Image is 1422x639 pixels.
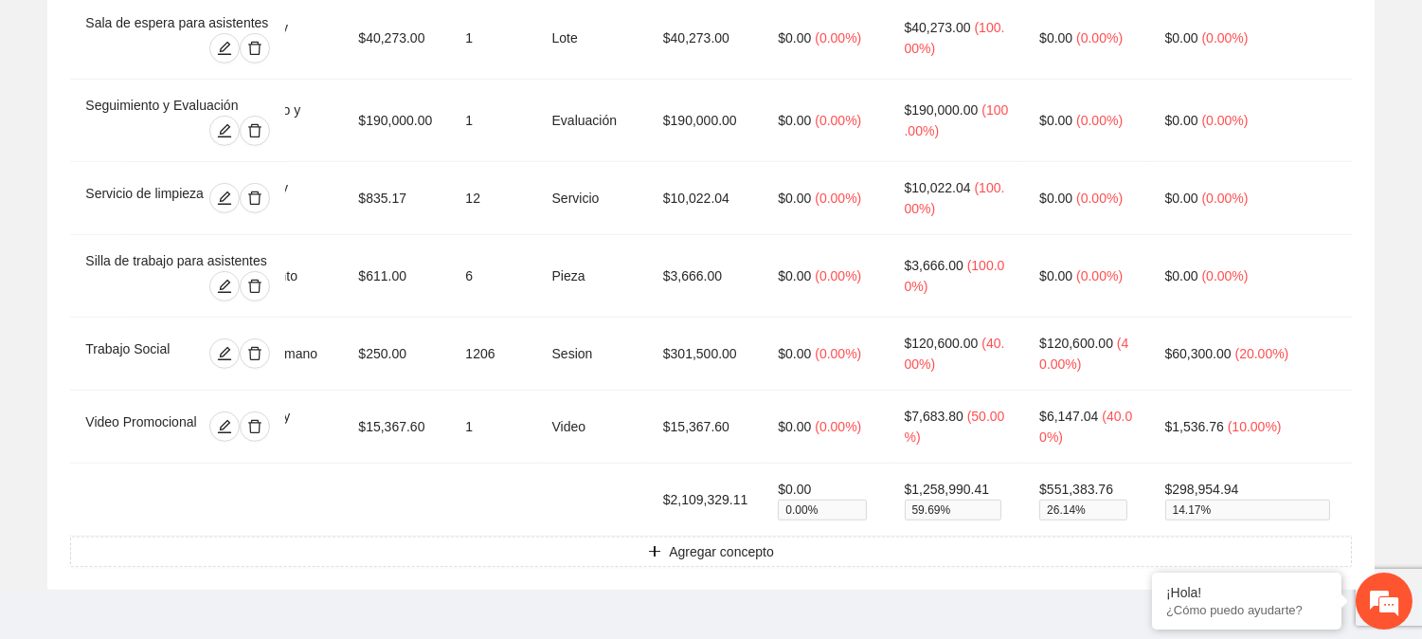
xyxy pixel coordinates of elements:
td: $10,022.04 [648,162,764,235]
button: delete [240,33,270,64]
span: delete [241,346,269,361]
div: Servicio de limpieza [85,183,207,213]
span: ( 0.00% ) [815,191,861,206]
div: Silla de trabajo para asistentes [85,250,270,271]
button: delete [240,271,270,301]
td: $1,258,990.41 [890,464,1025,537]
span: 14.17 % [1165,500,1330,520]
span: ( 20.00% ) [1235,346,1289,361]
span: ( 10.00% ) [1228,419,1282,434]
td: 1206 [450,318,536,391]
td: $190,000.00 [343,80,450,162]
button: delete [240,116,270,146]
button: edit [209,116,240,146]
span: ( 0.00% ) [1076,113,1123,128]
span: $0.00 [778,268,811,283]
div: ¡Hola! [1166,585,1327,600]
span: $3,666.00 [905,258,963,273]
button: delete [240,183,270,213]
span: ( 0.00% ) [815,268,861,283]
td: $15,367.60 [648,391,764,464]
span: edit [210,279,239,294]
span: $0.00 [1165,113,1198,128]
span: edit [210,123,239,138]
span: edit [210,346,239,361]
td: $250.00 [343,318,450,391]
td: $551,383.76 [1024,464,1149,537]
p: ¿Cómo puedo ayudarte? [1166,603,1327,617]
button: edit [209,183,240,213]
span: $0.00 [1039,268,1072,283]
div: Sala de espera para asistentes [85,12,270,33]
span: $40,273.00 [905,20,971,35]
td: $2,109,329.11 [648,464,764,537]
div: Trabajo Social [85,338,189,369]
span: plus [648,545,661,560]
span: Estamos en línea. [110,210,261,402]
span: $0.00 [778,191,811,206]
td: $15,367.60 [343,391,450,464]
span: edit [210,191,239,206]
td: 6 [450,235,536,318]
span: ( 0.00% ) [1202,191,1249,206]
button: edit [209,338,240,369]
button: edit [209,411,240,442]
td: $3,666.00 [648,235,764,318]
span: edit [210,41,239,56]
span: $0.00 [1039,191,1072,206]
span: delete [241,279,269,294]
td: Pieza [537,235,648,318]
div: Minimizar ventana de chat en vivo [311,9,356,55]
td: Servicio [537,162,648,235]
td: $835.17 [343,162,450,235]
span: ( 0.00% ) [1202,30,1249,46]
td: Sesion [537,318,648,391]
span: ( 0.00% ) [1202,113,1249,128]
span: $120,600.00 [1039,336,1113,351]
td: $190,000.00 [648,80,764,162]
button: delete [240,338,270,369]
span: 59.69 % [905,500,1002,520]
textarea: Escriba su mensaje y pulse “Intro” [9,432,361,499]
button: delete [240,411,270,442]
span: $60,300.00 [1165,346,1232,361]
span: ( 0.00% ) [815,113,861,128]
span: $0.00 [778,113,811,128]
span: $0.00 [1039,113,1072,128]
td: $298,954.94 [1150,464,1353,537]
span: edit [210,419,239,434]
span: ( 0.00% ) [815,346,861,361]
div: Video Promocional [85,411,203,442]
div: Seguimiento y Evaluación [85,95,270,116]
span: ( 0.00% ) [1076,191,1123,206]
button: edit [209,33,240,64]
span: $0.00 [1165,30,1198,46]
span: delete [241,191,269,206]
span: $0.00 [778,30,811,46]
span: $0.00 [778,346,811,361]
span: $0.00 [778,419,811,434]
td: $611.00 [343,235,450,318]
td: Evaluación [537,80,648,162]
span: $10,022.04 [905,180,971,195]
div: Chatee con nosotros ahora [99,97,318,121]
span: $0.00 [1039,30,1072,46]
td: Video [537,391,648,464]
span: ( 0.00% ) [1076,30,1123,46]
span: $120,600.00 [905,336,979,351]
td: $301,500.00 [648,318,764,391]
span: Agregar concepto [669,541,774,562]
td: 12 [450,162,536,235]
span: ( 0.00% ) [1202,268,1249,283]
span: 26.14 % [1039,500,1126,520]
button: edit [209,271,240,301]
td: 1 [450,391,536,464]
span: $7,683.80 [905,409,963,424]
span: $190,000.00 [905,102,979,118]
span: $0.00 [1165,191,1198,206]
span: delete [241,123,269,138]
td: $0.00 [763,464,889,537]
span: delete [241,419,269,434]
span: ( 0.00% ) [815,419,861,434]
span: ( 0.00% ) [815,30,861,46]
